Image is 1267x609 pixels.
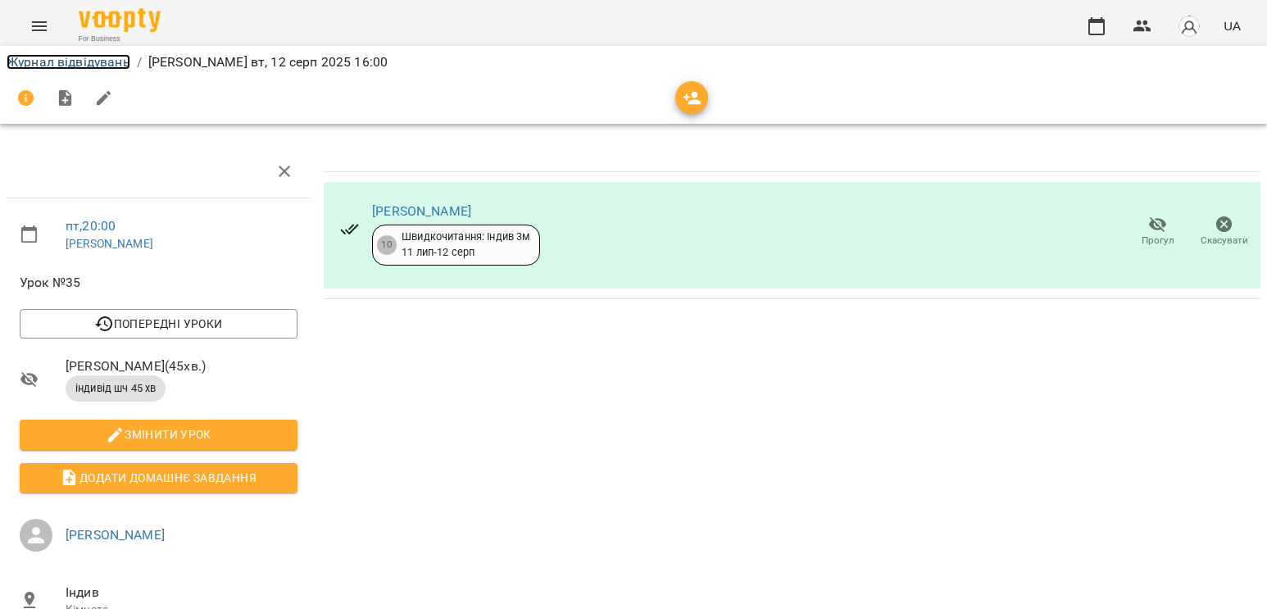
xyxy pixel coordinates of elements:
button: Змінити урок [20,420,297,449]
span: UA [1224,17,1241,34]
span: Додати домашнє завдання [33,468,284,488]
button: Скасувати [1191,209,1257,255]
a: [PERSON_NAME] [66,237,153,250]
button: Прогул [1124,209,1191,255]
a: [PERSON_NAME] [372,203,471,219]
span: For Business [79,34,161,44]
span: Попередні уроки [33,314,284,334]
button: Додати домашнє завдання [20,463,297,493]
button: UA [1217,11,1247,41]
span: Індив [66,583,297,602]
span: Змінити урок [33,425,284,444]
button: Попередні уроки [20,309,297,339]
img: Voopty Logo [79,8,161,32]
span: індивід шч 45 хв [66,381,166,396]
a: [PERSON_NAME] [66,527,165,543]
nav: breadcrumb [7,52,1260,72]
li: / [137,52,142,72]
span: [PERSON_NAME] ( 45 хв. ) [66,357,297,376]
a: Журнал відвідувань [7,54,130,70]
div: 10 [377,235,397,255]
span: Прогул [1142,234,1174,248]
p: [PERSON_NAME] вт, 12 серп 2025 16:00 [148,52,388,72]
div: Швидкочитання: Індив 3м 11 лип - 12 серп [402,230,529,260]
button: Menu [20,7,59,46]
span: Урок №35 [20,273,297,293]
a: пт , 20:00 [66,218,116,234]
span: Скасувати [1201,234,1248,248]
img: avatar_s.png [1178,15,1201,38]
